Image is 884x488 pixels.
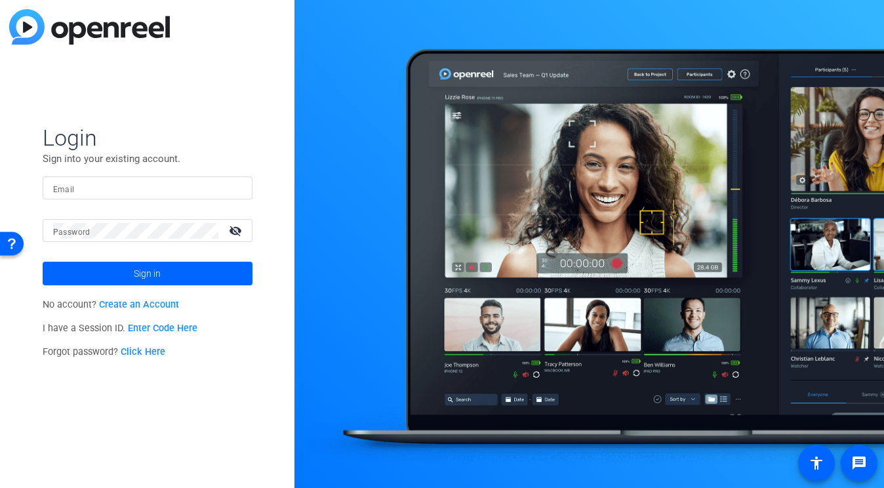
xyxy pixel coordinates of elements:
span: Forgot password? [43,346,166,357]
span: Sign in [134,257,161,290]
p: Sign into your existing account. [43,152,252,166]
span: No account? [43,299,180,310]
mat-label: Password [53,228,90,237]
input: Enter Email Address [53,180,242,196]
span: Login [43,124,252,152]
a: Enter Code Here [128,323,197,334]
img: blue-gradient.svg [9,9,170,45]
a: Click Here [121,346,165,357]
span: I have a Session ID. [43,323,198,334]
mat-icon: visibility_off [221,221,252,240]
mat-label: Email [53,185,75,194]
mat-icon: accessibility [809,455,824,471]
button: Sign in [43,262,252,285]
a: Create an Account [99,299,179,310]
mat-icon: message [851,455,867,471]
